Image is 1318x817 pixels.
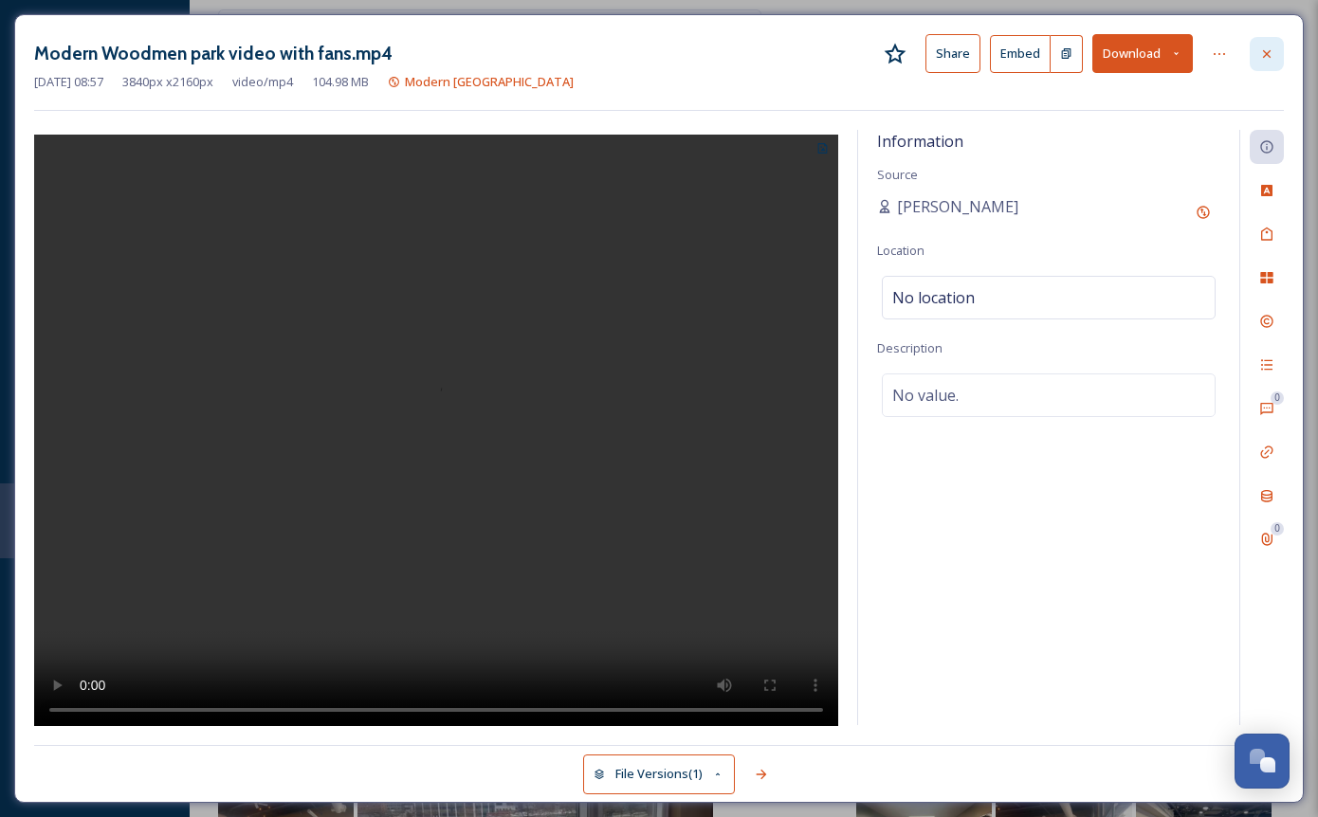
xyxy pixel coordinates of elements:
[1271,522,1284,536] div: 0
[925,34,980,73] button: Share
[583,754,735,793] button: File Versions(1)
[892,286,975,309] span: No location
[897,195,1018,218] span: [PERSON_NAME]
[990,35,1051,73] button: Embed
[232,73,293,91] span: video/mp4
[892,384,959,407] span: No value.
[34,73,103,91] span: [DATE] 08:57
[122,73,213,91] span: 3840 px x 2160 px
[877,242,924,259] span: Location
[877,339,943,356] span: Description
[1235,734,1290,789] button: Open Chat
[1092,34,1193,73] button: Download
[877,131,963,152] span: Information
[312,73,369,91] span: 104.98 MB
[405,73,574,90] span: Modern [GEOGRAPHIC_DATA]
[34,40,393,67] h3: Modern Woodmen park video with fans.mp4
[1271,391,1284,405] div: 0
[877,166,918,183] span: Source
